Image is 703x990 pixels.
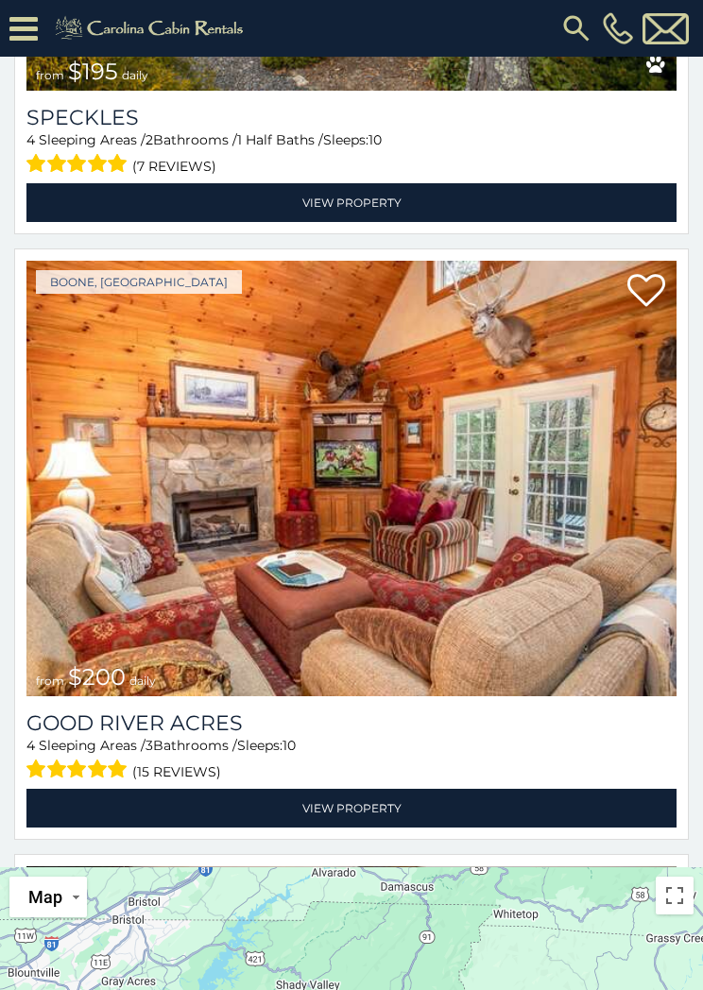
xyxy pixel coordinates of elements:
[26,261,677,696] a: Good River Acres from $200 daily
[132,154,216,179] span: (7 reviews)
[26,737,35,754] span: 4
[26,131,35,148] span: 4
[36,674,64,688] span: from
[129,674,156,688] span: daily
[26,261,677,696] img: Good River Acres
[369,131,382,148] span: 10
[146,131,153,148] span: 2
[36,68,64,82] span: from
[68,58,118,85] span: $195
[36,270,242,294] a: Boone, [GEOGRAPHIC_DATA]
[26,710,677,736] a: Good River Acres
[283,737,296,754] span: 10
[26,183,677,222] a: View Property
[237,131,323,148] span: 1 Half Baths /
[627,272,665,312] a: Add to favorites
[146,737,153,754] span: 3
[26,130,677,179] div: Sleeping Areas / Bathrooms / Sleeps:
[68,663,126,691] span: $200
[598,12,638,44] a: [PHONE_NUMBER]
[26,789,677,828] a: View Property
[28,887,62,907] span: Map
[656,877,694,914] button: Toggle fullscreen view
[9,877,87,917] button: Change map style
[132,760,221,784] span: (15 reviews)
[47,13,256,43] img: Khaki-logo.png
[559,11,593,45] img: search-regular.svg
[26,105,677,130] a: Speckles
[122,68,148,82] span: daily
[26,736,677,784] div: Sleeping Areas / Bathrooms / Sleeps:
